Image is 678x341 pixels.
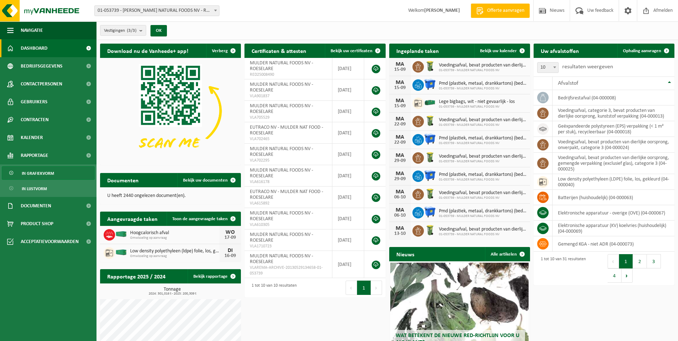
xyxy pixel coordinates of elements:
td: [DATE] [332,58,365,79]
span: Gebruikers [21,93,48,111]
td: voedingsafval, bevat producten van dierlijke oorsprong, onverpakt, categorie 3 (04-000024) [553,137,674,153]
a: Bekijk rapportage [188,269,240,283]
span: Navigatie [21,21,43,39]
td: elektronische apparatuur - overige (OVE) (04-000067) [553,205,674,221]
div: 1 tot 10 van 10 resultaten [248,280,297,296]
button: Vestigingen(3/3) [100,25,146,36]
div: MA [393,116,407,122]
span: Pmd (plastiek, metaal, drankkartons) (bedrijven) [439,135,526,141]
span: Omwisseling op aanvraag [130,254,219,258]
span: Lege bigbags, wit - niet gevaarlijk - los [439,99,515,105]
div: 13-10 [393,231,407,236]
div: 17-09 [223,235,237,240]
td: batterijen (huishoudelijk) (04-000063) [553,190,674,205]
count: (3/3) [127,28,137,33]
span: VLAREMA-ARCHIVE-20130529134658-01-053739 [250,265,326,276]
td: [DATE] [332,251,365,278]
td: [DATE] [332,122,365,144]
span: VLA610305 [250,222,326,228]
h2: Aangevraagde taken [100,212,165,226]
div: MA [393,189,407,195]
span: MULDER NATURAL FOODS NV - ROESELARE [250,232,313,243]
span: Bekijk uw documenten [183,178,228,183]
span: 01-053739 - MULDER NATURAL FOODS NV [439,159,526,164]
div: MA [393,61,407,67]
div: 15-09 [393,104,407,109]
div: 29-09 [393,158,407,163]
button: 3 [647,254,661,268]
span: Voedingsafval, bevat producten van dierlijke oorsprong, onverpakt, categorie 3 [439,117,526,123]
a: Bekijk uw kalender [474,44,529,58]
span: 01-053739 - MULDER NATURAL FOODS NV [439,141,526,145]
img: WB-1100-HPE-BE-01 [424,78,436,90]
a: Bekijk uw certificaten [325,44,385,58]
img: Download de VHEPlus App [100,58,241,164]
img: HK-XZ-20-GN-00 [424,97,436,109]
span: Kalender [21,129,43,147]
span: 01-053739 - MULDER NATURAL FOODS NV [439,123,526,127]
p: U heeft 2440 ongelezen document(en). [107,193,234,198]
button: Previous [608,254,619,268]
span: 01-053739 - MULDER NATURAL FOODS NV - ROESELARE [95,6,219,16]
a: Alle artikelen [485,247,529,261]
span: Contactpersonen [21,75,62,93]
span: 01-053739 - MULDER NATURAL FOODS NV [439,196,526,200]
div: MA [393,134,407,140]
td: [DATE] [332,144,365,165]
a: Toon de aangevraagde taken [167,212,240,226]
div: 22-09 [393,140,407,145]
strong: [PERSON_NAME] [424,8,460,13]
span: MULDER NATURAL FOODS NV - ROESELARE [250,82,313,93]
span: Pmd (plastiek, metaal, drankkartons) (bedrijven) [439,208,526,214]
img: HK-XC-40-GN-00 [115,231,127,237]
td: low density polyethyleen (LDPE) folie, los, gekleurd (04-000040) [553,174,674,190]
div: MA [393,98,407,104]
span: Documenten [21,197,51,215]
td: elektronische apparatuur (KV) koelvries (huishoudelijk) (04-000069) [553,221,674,236]
div: MA [393,226,407,231]
td: bedrijfsrestafval (04-000008) [553,90,674,105]
div: 15-09 [393,67,407,72]
span: EUTRACO NV - MULDER NAT FOOD - ROESELARE [250,125,323,136]
span: Bedrijfsgegevens [21,57,63,75]
span: Bekijk uw certificaten [331,49,372,53]
div: MA [393,207,407,213]
td: geëxpandeerde polystyreen (EPS) verpakking (< 1 m² per stuk), recycleerbaar (04-000018) [553,121,674,137]
span: Ophaling aanvragen [623,49,661,53]
span: In grafiekvorm [22,167,54,180]
span: VLA705529 [250,115,326,120]
button: Next [371,281,382,295]
td: [DATE] [332,101,365,122]
span: 01-053739 - MULDER NATURAL FOODS NV - ROESELARE [94,5,219,16]
span: MULDER NATURAL FOODS NV - ROESELARE [250,146,313,157]
span: Verberg [212,49,228,53]
span: VLA702295 [250,158,326,163]
span: 10 [537,62,559,73]
label: resultaten weergeven [562,64,613,70]
span: MULDER NATURAL FOODS NV - ROESELARE [250,60,313,71]
td: [DATE] [332,229,365,251]
span: Rapportage [21,147,48,164]
button: Verberg [206,44,240,58]
span: 01-053739 - MULDER NATURAL FOODS NV [439,68,526,73]
span: Bekijk uw kalender [480,49,517,53]
span: VLA1710723 [250,243,326,249]
img: WB-0140-HPE-GN-50 [424,60,436,72]
button: 2 [633,254,647,268]
h2: Ingeplande taken [389,44,446,58]
span: 10 [538,63,558,73]
div: 1 tot 10 van 31 resultaten [537,253,586,283]
a: Offerte aanvragen [471,4,530,18]
span: In lijstvorm [22,182,47,196]
div: 15-09 [393,85,407,90]
span: MULDER NATURAL FOODS NV - ROESELARE [250,211,313,222]
button: Next [622,268,633,283]
span: RED25008490 [250,72,326,78]
span: Acceptatievoorwaarden [21,233,79,251]
h2: Download nu de Vanheede+ app! [100,44,196,58]
span: Pmd (plastiek, metaal, drankkartons) (bedrijven) [439,172,526,178]
button: 1 [357,281,371,295]
img: WB-1100-HPE-BE-01 [424,169,436,182]
button: 4 [608,268,622,283]
span: VLA615892 [250,201,326,206]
